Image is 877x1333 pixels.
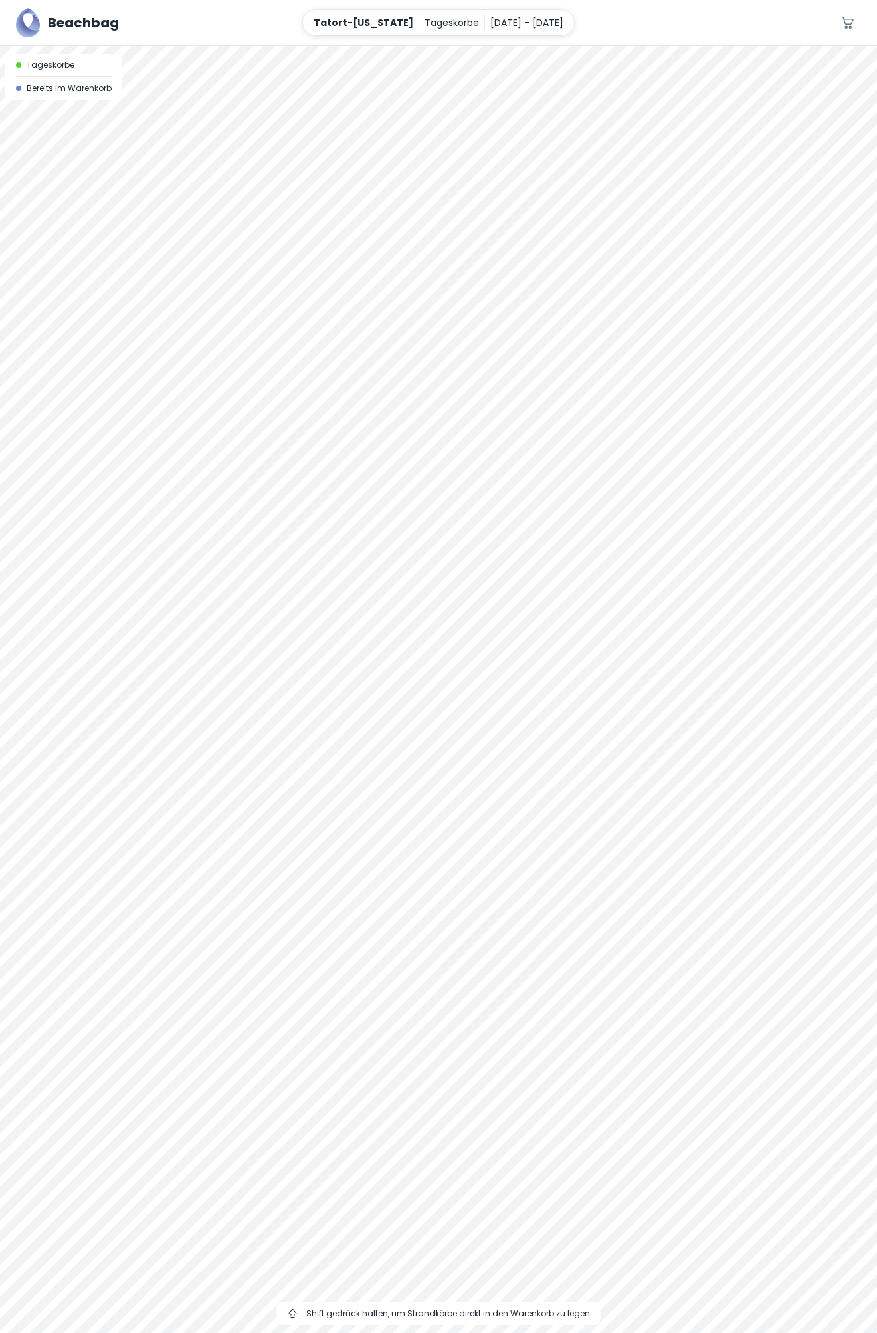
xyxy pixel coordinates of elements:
[27,59,74,71] span: Tageskörbe
[490,15,563,30] p: [DATE] - [DATE]
[314,15,413,30] p: Tatort-[US_STATE]
[425,15,479,30] p: Tageskörbe
[306,1308,590,1320] span: Shift gedrück halten, um Strandkörbe direkt in den Warenkorb zu legen
[48,13,119,33] h5: Beachbag
[16,8,40,37] img: Beachbag
[27,82,112,94] span: Bereits im Warenkorb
